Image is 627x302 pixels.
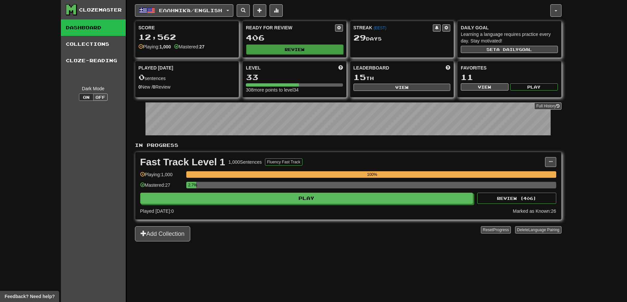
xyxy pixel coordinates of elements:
[140,171,183,182] div: Playing: 1,000
[270,4,283,17] button: More stats
[61,36,126,52] a: Collections
[510,83,558,91] button: Play
[353,24,433,31] div: Streak
[461,65,558,71] div: Favorites
[461,31,558,44] div: Learning a language requires practice every day. Stay motivated!
[93,94,108,101] button: Off
[61,52,126,69] a: Cloze-Reading
[66,85,121,92] div: Dark Mode
[237,4,250,17] button: Search sentences
[493,228,509,232] span: Progress
[353,84,451,91] button: View
[135,226,190,241] button: Add Collection
[477,193,556,204] button: Review (406)
[461,73,558,81] div: 11
[174,43,204,50] div: Mastered:
[496,47,519,52] span: a daily
[188,171,556,178] div: 100%
[246,65,261,71] span: Level
[140,157,225,167] div: Fast Track Level 1
[374,26,386,30] a: (EEST)
[188,182,196,188] div: 2.7%
[353,73,451,82] div: th
[481,226,511,233] button: ResetProgress
[246,24,335,31] div: Ready for Review
[135,142,178,148] span: In
[139,84,141,90] strong: 0
[461,83,509,91] button: View
[79,94,93,101] button: On
[159,8,222,13] span: Ελληνικά / English
[159,44,171,49] strong: 1,000
[353,72,366,82] span: 15
[140,208,174,214] span: Played [DATE]: 0
[139,43,171,50] div: Playing:
[246,44,343,54] button: Review
[135,4,233,17] button: Ελληνικά/English
[446,65,450,71] span: This week in points, UTC
[265,158,302,166] button: Fluency Fast Track
[528,228,559,232] span: Language Pairing
[153,84,155,90] strong: 0
[253,4,266,17] button: Add sentence to collection
[79,7,122,13] div: Clozemaster
[353,34,451,42] div: Day s
[139,72,145,82] span: 0
[5,293,55,300] span: Open feedback widget
[147,142,178,148] span: ogress
[461,24,558,31] div: Daily Goal
[139,24,236,31] div: Score
[199,44,205,49] strong: 27
[515,226,562,233] button: DeleteLanguage Pairing
[246,34,343,42] div: 406
[139,65,173,71] span: Played [DATE]
[338,65,343,71] span: Score more points to level up
[534,102,561,110] a: Full History
[139,84,236,90] div: New / Review
[61,19,126,36] a: Dashboard
[139,73,236,82] div: sentences
[147,142,155,148] span: Pr
[513,208,556,214] div: Marked as Known: 26
[353,33,366,42] span: 29
[461,46,558,53] button: Seta dailygoal
[139,33,236,41] div: 12,562
[228,159,262,165] div: 1,000 Sentences
[353,65,389,71] span: Leaderboard
[140,182,183,193] div: Mastered: 27
[246,87,343,93] div: 308 more points to level 34
[140,193,473,204] button: Play
[246,73,343,81] div: 33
